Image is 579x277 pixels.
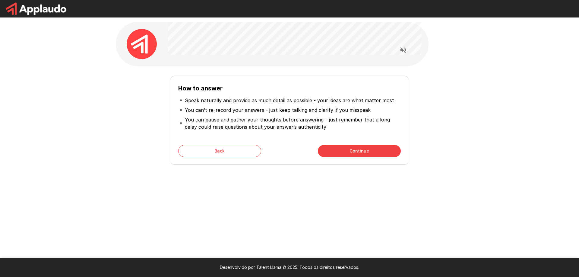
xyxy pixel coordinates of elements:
button: Leia as perguntas em voz alta [397,44,409,56]
p: Speak naturally and provide as much detail as possible - your ideas are what matter most [185,97,394,104]
b: How to answer [178,85,223,92]
img: applaudo_avatar.png [127,29,157,59]
button: Back [178,145,261,157]
p: You can pause and gather your thoughts before answering – just remember that a long delay could r... [185,116,400,131]
font: Desenvolvido por Talent Llama © 2025. Todos os direitos reservados. [220,265,359,270]
button: Continue [318,145,401,157]
p: You can’t re-record your answers - just keep talking and clarify if you misspeak [185,106,371,114]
